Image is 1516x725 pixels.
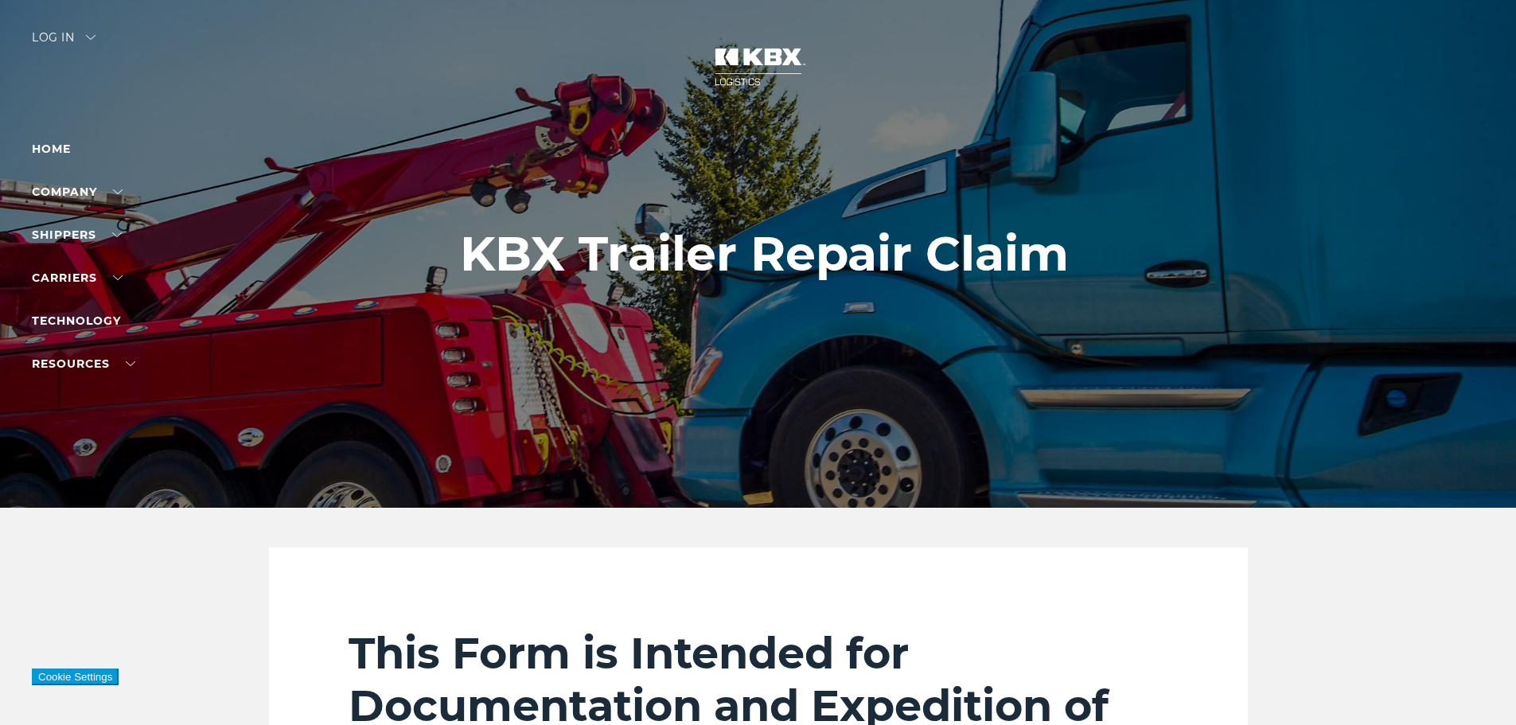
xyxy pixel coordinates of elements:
div: Log in [32,32,95,55]
a: SHIPPERS [32,228,122,242]
a: Technology [32,314,121,328]
a: Carriers [32,271,123,285]
img: kbx logo [699,32,818,102]
a: Home [32,142,71,156]
button: Cookie Settings [32,668,119,685]
h1: KBX Trailer Repair Claim [460,227,1069,281]
img: arrow [86,35,95,40]
a: Company [32,185,123,199]
a: RESOURCES [32,357,135,371]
